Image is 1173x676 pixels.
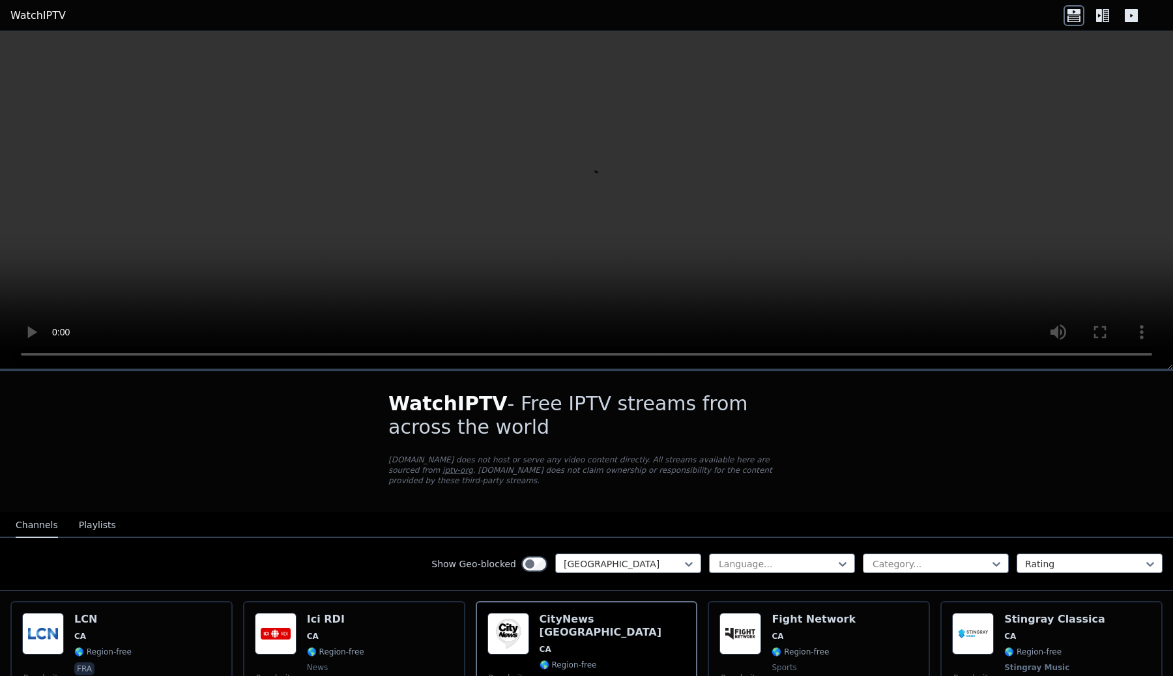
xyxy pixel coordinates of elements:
span: WatchIPTV [388,392,508,415]
img: CityNews Toronto [487,613,529,655]
span: Stingray Music [1004,662,1069,673]
h6: LCN [74,613,132,626]
h6: Fight Network [772,613,856,626]
a: iptv-org [442,466,473,475]
h6: CityNews [GEOGRAPHIC_DATA] [540,613,686,639]
span: 🌎 Region-free [540,660,597,670]
label: Show Geo-blocked [431,557,516,570]
button: Playlists [79,513,116,538]
span: 🌎 Region-free [772,647,829,657]
img: Fight Network [719,613,761,655]
span: 🌎 Region-free [1004,647,1062,657]
span: CA [307,631,319,641]
img: LCN [22,613,64,655]
h6: Ici RDI [307,613,364,626]
img: Ici RDI [255,613,297,655]
span: sports [772,662,796,673]
p: [DOMAIN_NAME] does not host or serve any video content directly. All streams available here are s... [388,455,785,486]
span: news [307,662,328,673]
span: CA [74,631,86,641]
h1: - Free IPTV streams from across the world [388,392,785,439]
button: Channels [16,513,58,538]
span: 🌎 Region-free [307,647,364,657]
a: WatchIPTV [10,8,66,23]
img: Stingray Classica [952,613,994,655]
span: CA [1004,631,1016,641]
span: CA [772,631,783,641]
span: 🌎 Region-free [74,647,132,657]
span: CA [540,644,551,655]
h6: Stingray Classica [1004,613,1105,626]
p: fra [74,662,94,675]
